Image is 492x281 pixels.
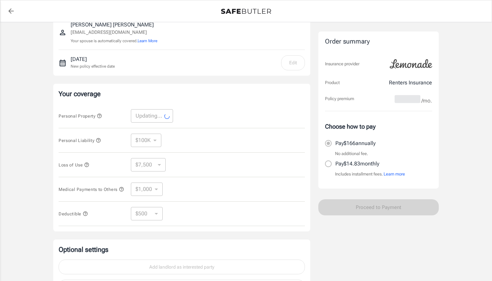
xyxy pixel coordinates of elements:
button: Deductible [59,210,88,218]
p: No additional fee. [335,150,368,157]
button: Learn more [384,171,405,178]
p: [DATE] [71,55,115,63]
button: Learn More [138,38,157,44]
button: Loss of Use [59,161,89,169]
img: Lemonade [386,55,436,73]
p: Insurance provider [325,61,359,67]
p: Includes installment fees. [335,171,405,178]
p: Choose how to pay [325,122,432,131]
a: back to quotes [4,4,18,18]
p: Pay $14.83 monthly [335,160,379,168]
svg: New policy start date [59,59,67,67]
p: Pay $166 annually [335,139,376,147]
p: Renters Insurance [389,79,432,87]
button: Personal Liability [59,136,101,144]
button: Personal Property [59,112,102,120]
img: Back to quotes [221,9,271,14]
svg: Insured person [59,28,67,37]
span: /mo. [421,96,432,106]
button: Medical Payments to Others [59,185,124,193]
span: Loss of Use [59,162,89,167]
span: Personal Property [59,114,102,119]
span: Medical Payments to Others [59,187,124,192]
div: Order summary [325,37,432,47]
span: Personal Liability [59,138,101,143]
p: Your coverage [59,89,305,98]
p: Optional settings [59,245,305,254]
p: [EMAIL_ADDRESS][DOMAIN_NAME] [71,29,157,36]
span: Deductible [59,211,88,216]
p: Product [325,79,340,86]
p: [PERSON_NAME] [PERSON_NAME] [71,21,157,29]
p: New policy effective date [71,63,115,69]
p: Policy premium [325,95,354,102]
p: Your spouse is automatically covered. [71,38,157,44]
